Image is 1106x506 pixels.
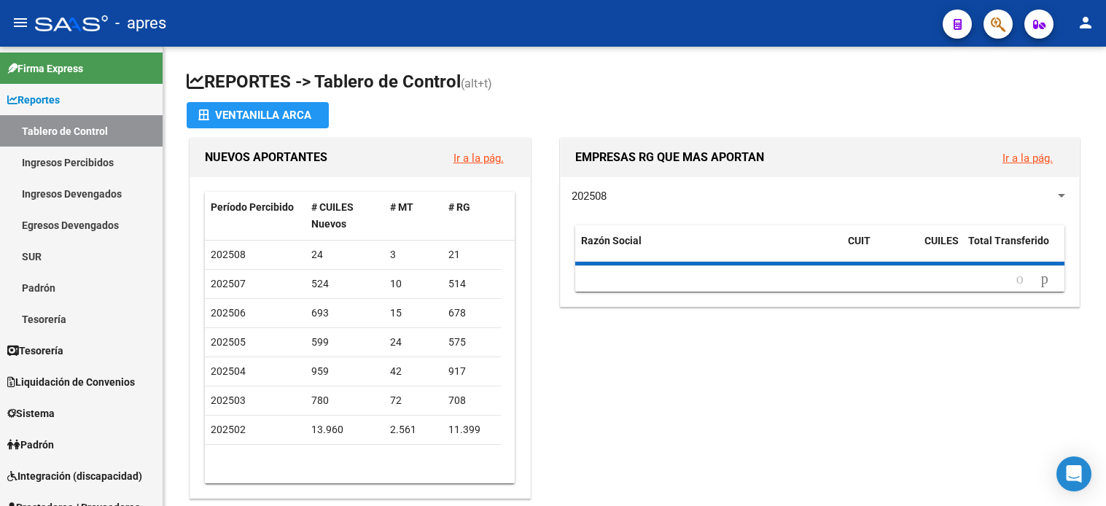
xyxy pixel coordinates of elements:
span: 202508 [572,190,607,203]
datatable-header-cell: # CUILES Nuevos [305,192,384,240]
div: 959 [311,363,378,380]
span: (alt+t) [461,77,492,90]
div: 10 [390,276,437,292]
div: 708 [448,392,495,409]
div: 15 [390,305,437,322]
div: 2.561 [390,421,437,438]
datatable-header-cell: Total Transferido [962,225,1064,273]
div: 780 [311,392,378,409]
div: 599 [311,334,378,351]
a: Ir a la pág. [1002,152,1053,165]
div: 3 [390,246,437,263]
div: Ventanilla ARCA [198,102,317,128]
mat-icon: menu [12,14,29,31]
datatable-header-cell: # MT [384,192,443,240]
datatable-header-cell: Razón Social [575,225,842,273]
div: 575 [448,334,495,351]
mat-icon: person [1077,14,1094,31]
span: 202503 [211,394,246,406]
div: 514 [448,276,495,292]
div: 42 [390,363,437,380]
button: Ir a la pág. [991,144,1064,171]
span: Integración (discapacidad) [7,468,142,484]
datatable-header-cell: CUILES [919,225,962,273]
div: 21 [448,246,495,263]
span: Reportes [7,92,60,108]
span: 202507 [211,278,246,289]
span: Sistema [7,405,55,421]
span: # CUILES Nuevos [311,201,354,230]
span: 202505 [211,336,246,348]
span: EMPRESAS RG QUE MAS APORTAN [575,150,764,164]
div: 24 [390,334,437,351]
div: 693 [311,305,378,322]
div: 524 [311,276,378,292]
button: Ir a la pág. [442,144,515,171]
div: 917 [448,363,495,380]
datatable-header-cell: # RG [443,192,501,240]
div: 72 [390,392,437,409]
span: Tesorería [7,343,63,359]
span: NUEVOS APORTANTES [205,150,327,164]
a: go to next page [1035,271,1055,287]
datatable-header-cell: Período Percibido [205,192,305,240]
span: # RG [448,201,470,213]
datatable-header-cell: CUIT [842,225,919,273]
span: CUILES [924,235,959,246]
span: Firma Express [7,61,83,77]
button: Ventanilla ARCA [187,102,329,128]
a: go to previous page [1010,271,1030,287]
span: CUIT [848,235,871,246]
div: 13.960 [311,421,378,438]
div: 678 [448,305,495,322]
span: # MT [390,201,413,213]
span: Padrón [7,437,54,453]
h1: REPORTES -> Tablero de Control [187,70,1083,96]
div: 24 [311,246,378,263]
span: 202508 [211,249,246,260]
div: Open Intercom Messenger [1056,456,1091,491]
span: Razón Social [581,235,642,246]
span: 202506 [211,307,246,319]
a: Ir a la pág. [453,152,504,165]
span: Período Percibido [211,201,294,213]
span: 202504 [211,365,246,377]
span: Liquidación de Convenios [7,374,135,390]
span: Total Transferido [968,235,1049,246]
span: - apres [115,7,166,39]
span: 202502 [211,424,246,435]
div: 11.399 [448,421,495,438]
